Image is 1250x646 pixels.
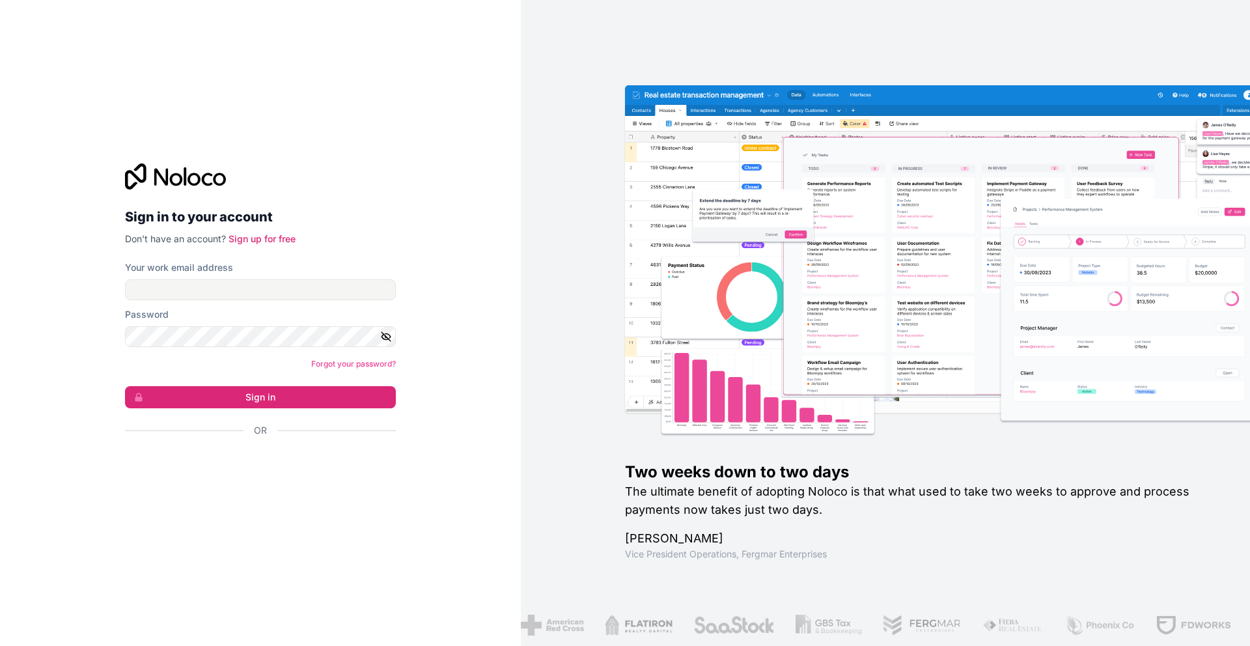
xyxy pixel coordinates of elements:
h1: Two weeks down to two days [625,462,1208,483]
img: /assets/american-red-cross-BAupjrZR.png [514,615,577,636]
input: Password [125,326,396,347]
a: Sign up for free [229,233,296,244]
img: /assets/flatiron-C8eUkumj.png [598,615,665,636]
img: /assets/fiera-fwj2N5v4.png [975,615,1036,636]
h2: The ultimate benefit of adopting Noloco is that what used to take two weeks to approve and proces... [625,483,1208,519]
h1: [PERSON_NAME] [625,529,1208,548]
a: Forgot your password? [311,359,396,369]
span: Or [254,424,267,437]
img: /assets/fergmar-CudnrXN5.png [875,615,954,636]
h2: Sign in to your account [125,205,396,229]
img: /assets/fdworks-Bi04fVtw.png [1148,615,1224,636]
span: Don't have an account? [125,233,226,244]
label: Password [125,308,169,321]
img: /assets/saastock-C6Zbiodz.png [686,615,768,636]
button: Sign in [125,386,396,408]
img: /assets/gbstax-C-GtDUiK.png [788,615,855,636]
h1: Vice President Operations , Fergmar Enterprises [625,548,1208,561]
img: /assets/phoenix-BREaitsQ.png [1057,615,1128,636]
input: Email address [125,279,396,300]
label: Your work email address [125,261,233,274]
